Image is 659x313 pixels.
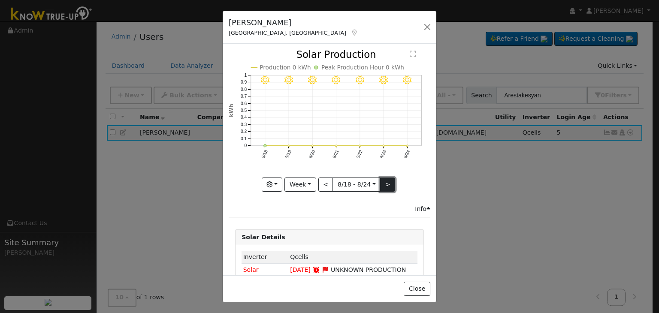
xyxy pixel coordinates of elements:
circle: onclick="" [406,145,408,147]
text: 1 [245,73,247,78]
text: 8/22 [355,149,363,159]
i: 8/20 - Clear [308,76,317,84]
h5: [PERSON_NAME] [229,17,358,28]
strong: Solar Details [242,234,285,241]
text: 0.7 [241,94,247,99]
i: 8/21 - MostlyClear [332,76,340,84]
i: 8/23 - Clear [379,76,388,84]
text: 0.1 [241,136,247,141]
text: 0.4 [241,115,247,120]
circle: onclick="" [288,145,290,147]
span: UNKNOWN PRODUCTION since 8/08, NO COMMS SINCE 8/14. Case Made (MP) 8/20 [290,266,414,291]
text: 0 [245,143,247,148]
span: [DATE] [290,266,311,273]
text: 0.9 [241,80,247,85]
circle: onclick="" [359,145,361,147]
text: 8/20 [308,149,316,159]
text: 8/21 [332,149,340,159]
circle: onclick="" [383,145,384,147]
text: 8/24 [403,149,411,159]
text: 8/19 [284,149,293,159]
a: Snooze expired 08/27/2025 [312,266,320,273]
text: Production 0 kWh [260,64,311,71]
circle: onclick="" [311,145,313,147]
i: 8/22 - Clear [356,76,364,84]
button: < [318,178,333,192]
i: 8/19 - Clear [284,76,293,84]
span: Solar Production Issue [243,266,275,291]
a: Map [351,29,358,36]
button: 8/18 - 8/24 [333,178,381,192]
text: 0.2 [241,129,247,134]
text: 0.3 [241,122,247,127]
span: ID: 546, authorized: 09/30/24 [290,253,308,260]
i: Edit Issue [321,267,329,273]
text: Solar Production [296,49,376,60]
circle: onclick="" [264,144,266,147]
text: 8/23 [379,149,387,159]
text: Peak Production Hour 0 kWh [321,64,404,71]
span: [GEOGRAPHIC_DATA], [GEOGRAPHIC_DATA] [229,30,346,36]
td: Inverter [242,251,289,264]
text: 0.8 [241,87,247,92]
text: 8/18 [261,149,269,159]
text: 0.5 [241,108,247,113]
text: kWh [228,104,234,117]
button: Close [404,282,430,296]
text:  [410,50,416,57]
circle: onclick="" [335,145,337,147]
i: 8/18 - Clear [261,76,269,84]
div: Info [415,205,430,214]
text: 0.6 [241,101,247,106]
button: Week [284,178,316,192]
button: > [380,178,395,192]
i: 8/24 - Clear [403,76,411,84]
